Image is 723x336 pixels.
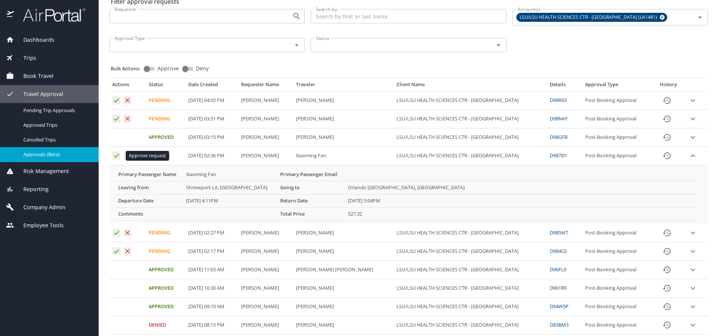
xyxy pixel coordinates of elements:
[115,168,699,221] table: More info for approvals
[124,229,132,237] button: Deny request
[238,261,293,279] td: [PERSON_NAME]
[185,147,238,165] td: [DATE] 02:36 PM
[550,115,568,122] a: D98NKF
[14,54,36,62] span: Trips
[687,132,699,143] button: expand row
[183,194,277,207] td: [DATE] 4:11PM
[14,221,64,230] span: Employee Tools
[124,96,132,105] button: Deny request
[185,242,238,261] td: [DATE] 02:17 PM
[238,316,293,334] td: [PERSON_NAME]
[185,91,238,110] td: [DATE] 04:05 PM
[183,168,277,181] td: Xiaoming Fan
[394,128,546,147] td: LSU/LSU HEALTH SCIENCES CTR - [GEOGRAPHIC_DATA]
[550,229,568,236] a: D985MT
[293,261,394,279] td: [PERSON_NAME] [PERSON_NAME]
[109,81,146,91] th: Actions
[394,298,546,316] td: LSU/LSU HEALTH SCIENCES CTR - [GEOGRAPHIC_DATA]
[293,242,394,261] td: [PERSON_NAME]
[146,242,185,261] td: Pending
[550,284,567,291] a: D961R0
[112,96,120,105] button: Approve request
[14,72,53,80] span: Book Travel
[550,303,569,310] a: D94W5P
[277,194,345,207] th: Return Date
[14,185,49,193] span: Reporting
[7,8,15,22] img: icon-airportal.png
[687,283,699,294] button: expand row
[238,298,293,316] td: [PERSON_NAME]
[345,207,699,220] td: 527.32
[658,91,676,109] button: History
[146,279,185,298] td: Approved
[550,266,566,273] a: D96FL0
[15,8,85,22] img: airportal-logo.png
[394,224,546,242] td: LSU/LSU HEALTH SCIENCES CTR - [GEOGRAPHIC_DATA]
[146,261,185,279] td: Approved
[550,248,567,254] a: D984C6
[658,224,676,242] button: History
[582,261,653,279] td: Post-Booking Approval
[23,122,90,129] span: Approved Trips
[293,110,394,128] td: [PERSON_NAME]
[111,65,146,72] p: Bulk Actions:
[493,40,504,50] button: Open
[23,151,90,158] span: Approvals (Beta)
[238,91,293,110] td: [PERSON_NAME]
[293,81,394,91] th: Traveler
[311,9,506,23] input: Search by first or last name
[146,316,185,334] td: Denied
[14,167,69,175] span: Risk Management
[687,246,699,257] button: expand row
[291,11,302,21] button: Open
[146,81,185,91] th: Status
[115,194,183,207] th: Departure Date
[582,242,653,261] td: Post-Booking Approval
[658,242,676,260] button: History
[582,147,653,165] td: Post-Booking Approval
[124,247,132,255] button: Deny request
[550,97,567,103] a: D98R03
[14,90,63,98] span: Travel Approval
[124,152,132,160] button: Deny request
[146,110,185,128] td: Pending
[582,128,653,147] td: Post-Booking Approval
[146,298,185,316] td: Approved
[687,150,699,161] button: expand row
[517,14,662,21] span: LSU/LSU HEALTH SCIENCES CTR - [GEOGRAPHIC_DATA] (LA1481)
[394,242,546,261] td: LSU/LSU HEALTH SCIENCES CTR - [GEOGRAPHIC_DATA]
[14,203,66,211] span: Company Admin
[582,110,653,128] td: Post-Booking Approval
[687,301,699,312] button: expand row
[658,110,676,128] button: History
[146,91,185,110] td: Pending
[582,81,653,91] th: Approval Type
[394,316,546,334] td: LSU/LSU HEALTH SCIENCES CTR - [GEOGRAPHIC_DATA]
[394,91,546,110] td: LSU/LSU HEALTH SCIENCES CTR - [GEOGRAPHIC_DATA]
[394,279,546,298] td: LSU/LSU HEALTH SCIENCES CTR - [GEOGRAPHIC_DATA]
[293,224,394,242] td: [PERSON_NAME]
[185,279,238,298] td: [DATE] 10:30 AM
[185,224,238,242] td: [DATE] 02:27 PM
[238,242,293,261] td: [PERSON_NAME]
[238,224,293,242] td: [PERSON_NAME]
[185,316,238,334] td: [DATE] 08:15 PM
[550,321,569,328] a: D83BM3
[146,224,185,242] td: Pending
[112,115,120,123] button: Approve request
[547,81,583,91] th: Details
[658,279,676,297] button: History
[658,298,676,316] button: History
[293,147,394,165] td: Xiaoming Fan
[115,207,183,220] th: Comments
[345,194,699,207] td: [DATE] 5:04PM
[124,115,132,123] button: Deny request
[238,110,293,128] td: [PERSON_NAME]
[112,229,120,237] button: Approve request
[658,316,676,334] button: History
[238,279,293,298] td: [PERSON_NAME]
[185,128,238,147] td: [DATE] 03:15 PM
[185,110,238,128] td: [DATE] 03:51 PM
[293,128,394,147] td: [PERSON_NAME]
[112,247,120,255] button: Approve request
